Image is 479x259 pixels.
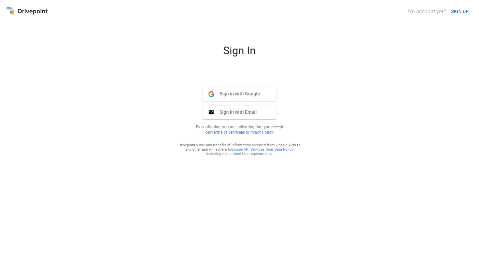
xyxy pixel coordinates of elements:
a: Terms of Service [212,130,241,135]
span: Sign in with Email [214,109,257,115]
a: Google API Services User Data Policy [231,147,293,152]
button: SIGN UP [448,5,471,18]
p: By continuing, you are indicating that you accept our and . [188,124,291,135]
a: Privacy Policy [248,130,273,135]
button: Sign in with Google [203,87,276,101]
span: Sign in with Google [214,91,260,97]
div: No account yet? [408,8,446,15]
button: Sign in with Email [203,106,276,119]
div: Sign In [160,44,319,62]
div: Drivepoint's use and transfer of information received from Google APIs to any other app will adhe... [178,143,301,156]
